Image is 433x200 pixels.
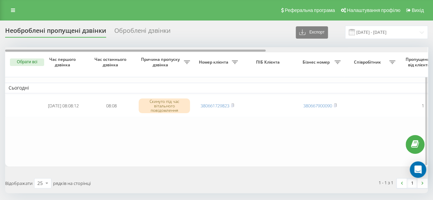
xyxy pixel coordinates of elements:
span: ПІБ Клієнта [247,59,290,65]
span: Бізнес номер [300,59,334,65]
td: 08:08 [87,95,135,117]
button: Експорт [296,26,328,39]
div: 25 [37,180,43,187]
a: 380667900090 [303,103,332,109]
div: 1 - 1 з 1 [379,179,393,186]
a: 1 [407,178,417,188]
span: Налаштування профілю [347,8,400,13]
span: Номер клієнта [197,59,232,65]
span: Причина пропуску дзвінка [139,57,184,67]
span: Співробітник [347,59,389,65]
a: 380661729823 [201,103,229,109]
span: Відображати [5,180,33,186]
div: Open Intercom Messenger [410,161,426,178]
span: Реферальна програма [285,8,335,13]
span: Час останнього дзвінка [93,57,130,67]
div: Оброблені дзвінки [114,27,170,38]
span: рядків на сторінці [53,180,91,186]
button: Обрати всі [10,58,44,66]
td: [DATE] 08:08:12 [39,95,87,117]
span: Час першого дзвінка [45,57,82,67]
div: Скинуто під час вітального повідомлення [139,98,190,114]
span: Вихід [412,8,424,13]
div: Необроблені пропущені дзвінки [5,27,106,38]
